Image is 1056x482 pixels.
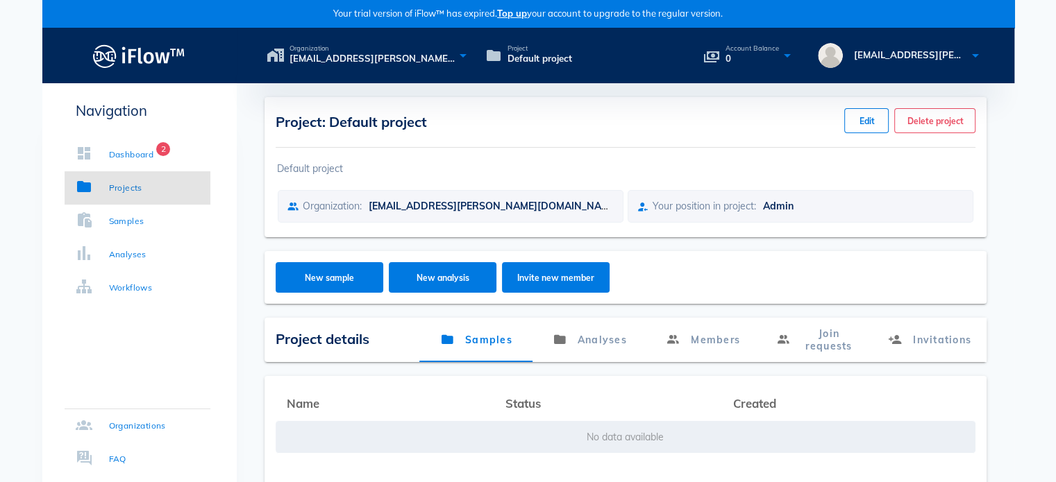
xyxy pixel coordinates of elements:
span: Your trial version of iFlow™ has expired. [333,7,723,21]
div: Analyses [109,248,146,261]
a: Logo [42,40,237,71]
th: Created: Not sorted. Activate to sort ascending. [722,387,975,420]
a: Analyses [533,318,646,362]
p: Navigation [65,100,210,121]
span: Organization: [303,200,362,212]
td: No data available [276,420,975,454]
div: Workflows [109,281,153,295]
span: New sample [289,273,369,283]
span: Name [287,396,319,411]
div: Dashboard [109,148,154,162]
span: Account Balance [726,45,779,52]
a: Invitations [873,318,986,362]
div: FAQ [109,452,126,466]
div: Organizations [109,419,166,433]
a: Members [646,318,759,362]
span: Top up [497,8,527,19]
span: Project [508,45,572,52]
a: Join requests [760,318,873,362]
img: avatar.16069ca8.svg [818,43,843,68]
span: Delete project [906,116,963,126]
span: Organization [290,45,455,52]
div: Default project [277,148,975,187]
span: Invite new member [515,273,596,283]
span: Status [505,396,541,411]
span: Badge [156,142,170,156]
div: Projects [109,181,142,195]
div: Samples [109,214,144,228]
button: Edit [844,108,889,133]
span: Admin [763,200,794,212]
span: New analysis [402,273,483,283]
iframe: Drift Widget Chat Controller [987,413,1039,465]
button: New sample [276,262,383,293]
a: Samples [419,318,533,362]
span: Your position in project: [653,200,756,212]
button: Invite new member [502,262,610,293]
button: New analysis [389,262,496,293]
span: 0 [726,52,779,66]
span: Project details [276,330,369,347]
span: Default project [508,52,572,66]
th: Name: Not sorted. Activate to sort ascending. [276,387,494,420]
span: [EMAIL_ADDRESS][PERSON_NAME][DOMAIN_NAME]'s organization [369,200,687,212]
th: Status: Not sorted. Activate to sort ascending. [494,387,722,420]
span: Edit [856,116,877,126]
span: Project: Default project [276,113,427,130]
span: your account to upgrade to the regular version. [497,8,723,19]
button: Delete project [894,108,975,133]
span: [EMAIL_ADDRESS][PERSON_NAME][DOMAIN_NAME]'s organization [290,52,455,66]
span: Created [733,396,776,411]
